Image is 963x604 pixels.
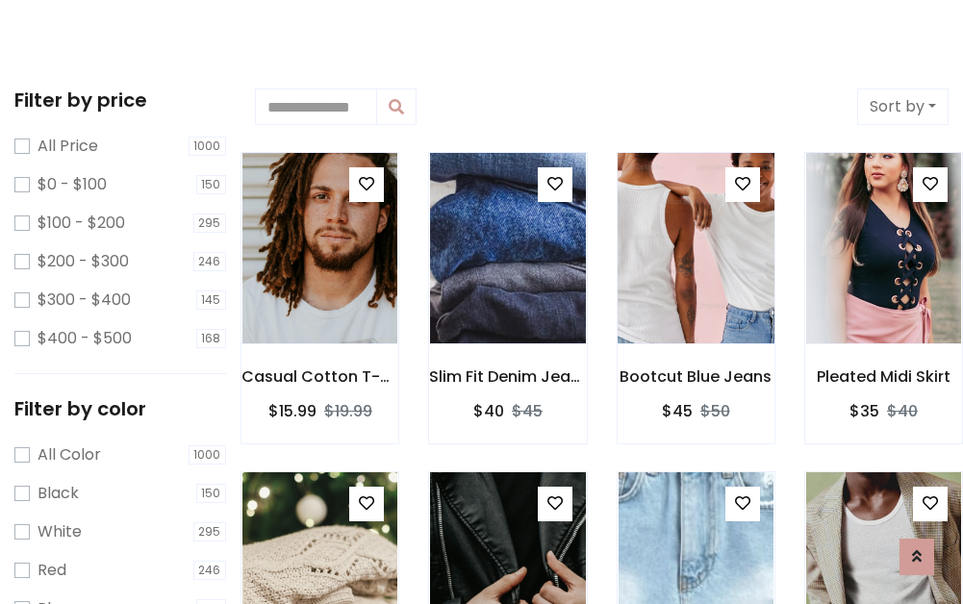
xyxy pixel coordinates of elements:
h6: Bootcut Blue Jeans [618,367,774,386]
span: 1000 [189,137,227,156]
span: 246 [193,252,227,271]
span: 145 [196,290,227,310]
label: White [38,520,82,543]
h6: Pleated Midi Skirt [805,367,962,386]
h6: Casual Cotton T-Shirt [241,367,398,386]
h6: Slim Fit Denim Jeans [429,367,586,386]
h5: Filter by color [14,397,226,420]
span: 1000 [189,445,227,465]
del: $45 [512,400,543,422]
h6: $45 [662,402,693,420]
label: $400 - $500 [38,327,132,350]
label: Black [38,482,79,505]
span: 246 [193,561,227,580]
label: Red [38,559,66,582]
label: $0 - $100 [38,173,107,196]
del: $50 [700,400,730,422]
h6: $35 [849,402,879,420]
span: 168 [196,329,227,348]
h6: $40 [473,402,504,420]
button: Sort by [857,88,949,125]
del: $19.99 [324,400,372,422]
span: 150 [196,484,227,503]
h6: $15.99 [268,402,317,420]
span: 150 [196,175,227,194]
label: $200 - $300 [38,250,129,273]
span: 295 [193,522,227,541]
h5: Filter by price [14,88,226,112]
label: All Color [38,443,101,466]
label: All Price [38,135,98,158]
del: $40 [887,400,918,422]
span: 295 [193,214,227,233]
label: $100 - $200 [38,212,125,235]
label: $300 - $400 [38,289,131,312]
